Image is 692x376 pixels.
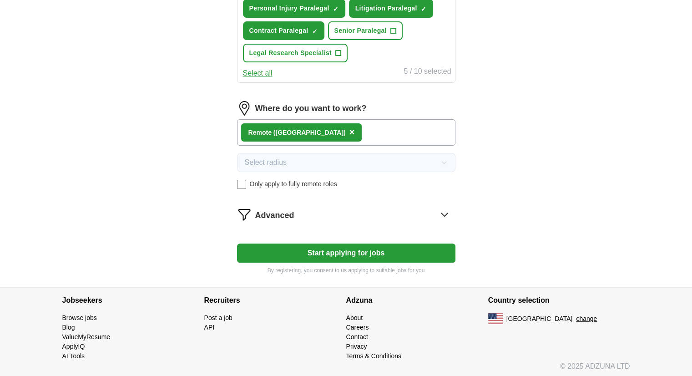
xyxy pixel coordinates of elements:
span: Personal Injury Paralegal [249,4,329,13]
span: ✓ [333,5,338,13]
h4: Country selection [488,288,630,313]
button: Start applying for jobs [237,244,455,263]
button: Senior Paralegal [328,21,403,40]
img: filter [237,207,252,222]
button: Select radius [237,153,455,172]
button: Contract Paralegal✓ [243,21,324,40]
a: Careers [346,324,369,331]
label: Where do you want to work? [255,102,367,115]
a: ApplyIQ [62,343,85,350]
span: × [349,127,355,137]
span: Contract Paralegal [249,26,308,36]
a: Blog [62,324,75,331]
a: API [204,324,215,331]
span: ✓ [421,5,426,13]
a: Contact [346,333,368,340]
span: Legal Research Specialist [249,48,332,58]
div: Remote ([GEOGRAPHIC_DATA]) [248,128,346,137]
button: change [576,314,597,324]
div: 5 / 10 selected [404,66,451,79]
a: AI Tools [62,352,85,360]
span: Advanced [255,209,294,222]
a: Privacy [346,343,367,350]
a: Browse jobs [62,314,97,321]
button: Legal Research Specialist [243,44,348,62]
img: location.png [237,101,252,116]
a: Terms & Conditions [346,352,401,360]
a: ValueMyResume [62,333,111,340]
span: ✓ [312,28,318,35]
span: Select radius [245,157,287,168]
button: × [349,126,355,139]
img: US flag [488,313,503,324]
button: Select all [243,68,273,79]
span: Litigation Paralegal [355,4,417,13]
input: Only apply to fully remote roles [237,180,246,189]
a: Post a job [204,314,232,321]
a: About [346,314,363,321]
span: Only apply to fully remote roles [250,179,337,189]
span: Senior Paralegal [334,26,387,36]
p: By registering, you consent to us applying to suitable jobs for you [237,266,455,274]
span: [GEOGRAPHIC_DATA] [506,314,573,324]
